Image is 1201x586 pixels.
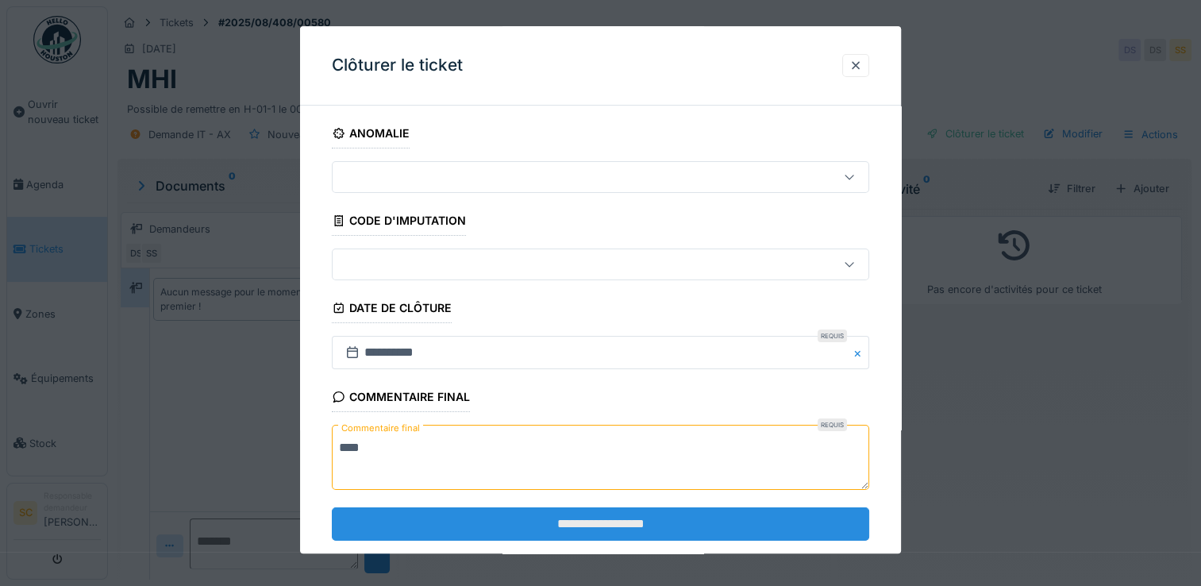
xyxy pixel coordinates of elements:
[818,330,847,343] div: Requis
[332,296,452,323] div: Date de clôture
[332,121,410,148] div: Anomalie
[338,419,423,439] label: Commentaire final
[332,56,463,75] h3: Clôturer le ticket
[852,337,869,370] button: Close
[332,209,466,236] div: Code d'imputation
[332,386,470,413] div: Commentaire final
[818,419,847,432] div: Requis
